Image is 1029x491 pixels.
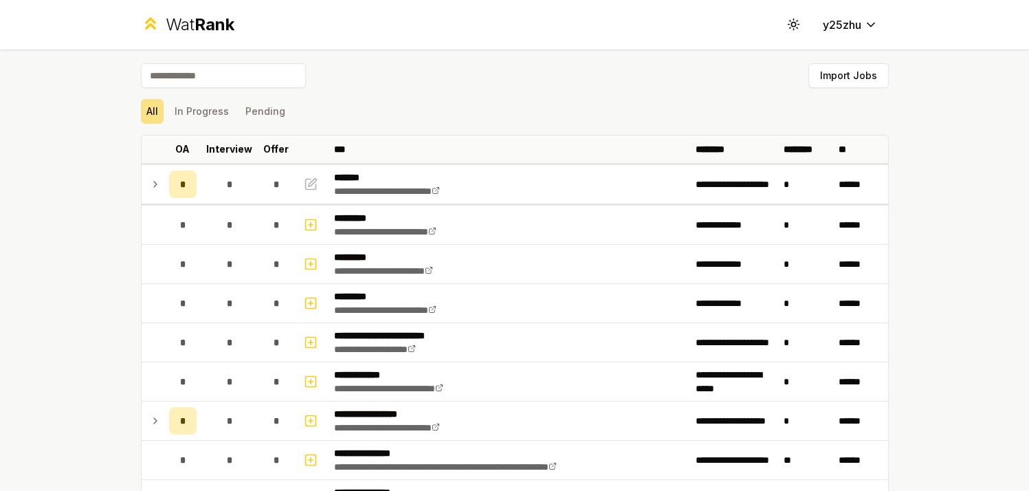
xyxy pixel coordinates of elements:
[263,142,289,156] p: Offer
[166,14,234,36] div: Wat
[812,12,889,37] button: y25zhu
[823,17,861,33] span: y25zhu
[169,99,234,124] button: In Progress
[141,99,164,124] button: All
[240,99,291,124] button: Pending
[808,63,889,88] button: Import Jobs
[141,14,235,36] a: WatRank
[175,142,190,156] p: OA
[195,14,234,34] span: Rank
[206,142,252,156] p: Interview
